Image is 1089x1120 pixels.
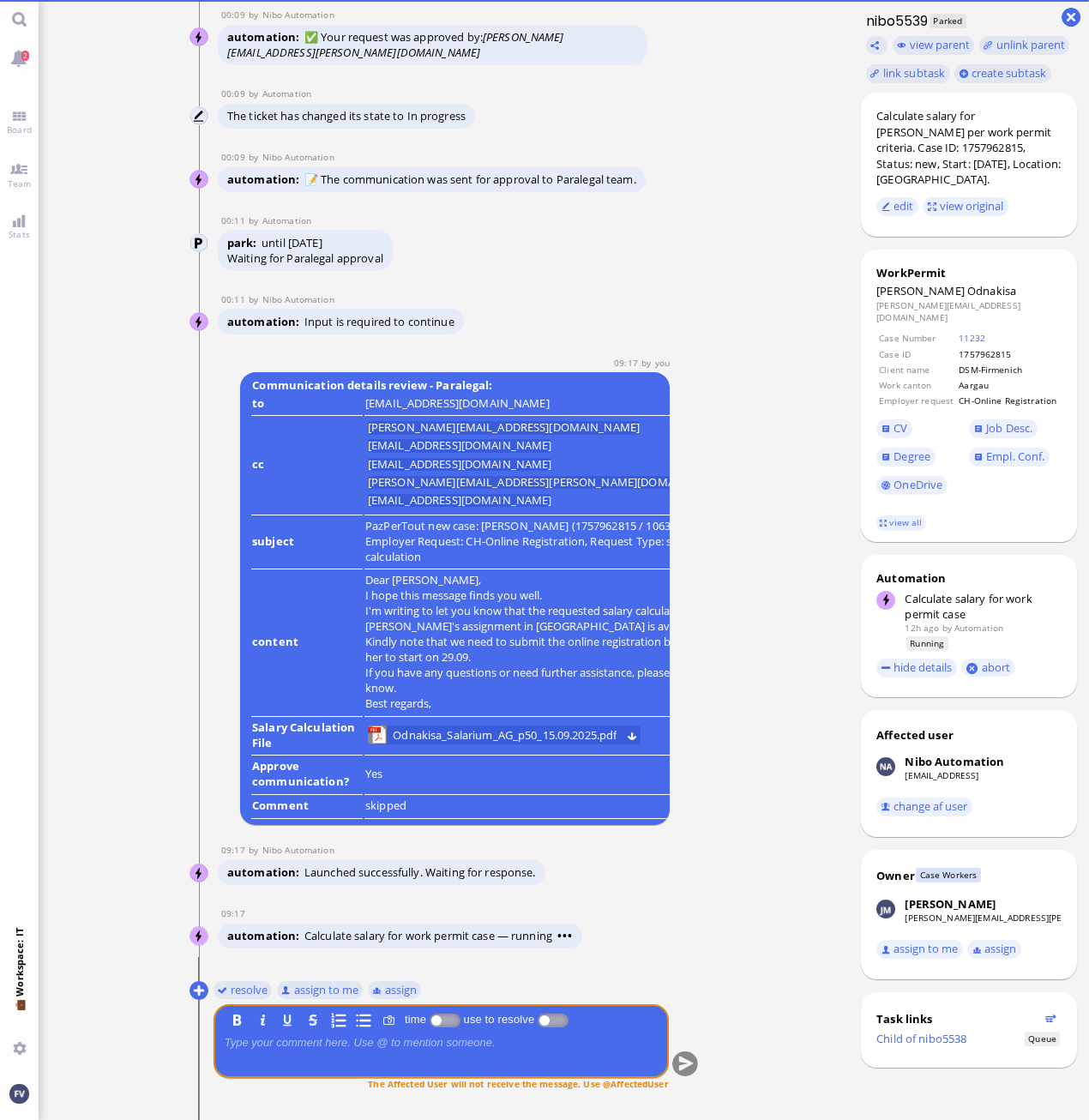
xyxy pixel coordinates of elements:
td: DSM-Firmenich [958,363,1060,376]
span: 00:09 [221,9,249,21]
span: by [249,293,262,305]
span: • [563,928,568,943]
span: 00:11 [221,214,249,226]
button: create subtask [954,64,1051,83]
span: 📝 The communication was sent for approval to Paralegal team. [304,172,636,187]
p: I'm writing to let you know that the requested salary calculation for [PERSON_NAME]'s assignment ... [365,603,731,634]
span: 00:11 [221,293,249,305]
button: Download Odnakisa_Salarium_AG_p50_15.09.2025.pdf [627,729,638,740]
span: Status [1025,1032,1060,1046]
a: CV [876,419,912,438]
button: assign [967,940,1021,959]
b: Communication details review - Paralegal: [250,375,496,396]
span: Empl. Conf. [986,449,1044,464]
button: Copy ticket nibo5539 link to clipboard [866,36,888,55]
span: link subtask [883,65,946,81]
li: [EMAIL_ADDRESS][DOMAIN_NAME] [368,439,552,453]
label: time [401,1013,430,1026]
img: Odnakisa_Salarium_AG_p50_15.09.2025.pdf [368,726,387,744]
button: view original [923,197,1008,216]
button: change af user [876,798,972,816]
span: automation@bluelakelegal.com [262,87,311,99]
li: [PERSON_NAME][EMAIL_ADDRESS][PERSON_NAME][DOMAIN_NAME] [368,476,728,490]
li: [PERSON_NAME][EMAIL_ADDRESS][DOMAIN_NAME] [368,421,640,435]
td: Comment [251,797,363,819]
span: automation [227,29,304,45]
p-inputswitch: use to resolve [537,1013,568,1026]
img: Automation [190,107,209,126]
div: Waiting for Paralegal approval [227,250,383,266]
td: Work canton [878,378,956,392]
span: automation [227,864,304,880]
div: Owner [876,868,915,883]
span: automation@nibo.ai [262,844,334,856]
span: automation@bluelakelegal.com [262,214,311,226]
a: 11232 [959,332,985,344]
a: Child of nibo5538 [876,1031,966,1046]
button: view parent [893,36,975,55]
p: I hope this message finds you well. [365,587,731,603]
td: Case Number [878,331,956,345]
td: cc [251,418,363,515]
p: Kindly note that we need to submit the online registration by 18.09 for her to start on 29.09. [365,634,731,665]
a: Degree [876,448,935,467]
p: Best regards, [365,695,731,711]
span: Stats [4,228,34,240]
span: 09:17 [614,357,641,369]
span: Team [3,178,36,190]
button: assign to me [276,980,363,999]
span: by [249,214,262,226]
span: The Affected User will not receive the message. Use @AffectedUser [368,1077,668,1089]
button: edit [876,197,918,216]
a: OneDrive [876,476,948,495]
span: 💼 Workspace: IT [13,997,26,1035]
span: by [641,357,655,369]
span: Calculate salary for work permit case — running [304,928,573,943]
td: Case ID [878,347,956,361]
li: [EMAIL_ADDRESS][DOMAIN_NAME] [368,458,552,472]
div: [PERSON_NAME] [905,896,996,912]
span: Case Workers [916,868,980,882]
td: subject [251,517,363,570]
span: femia.vas@bluelakelegal.com [655,357,670,369]
span: • [557,928,563,943]
span: Running [906,636,948,651]
span: ✅ Your request was approved by: [227,29,564,60]
span: by [249,87,262,99]
img: Nibo Automation [190,171,209,190]
h1: nibo5539 [861,11,929,31]
button: assign [367,980,421,999]
span: automation@nibo.ai [262,9,334,21]
div: Affected user [876,727,954,743]
button: U [278,1010,297,1029]
span: 00:09 [221,151,249,163]
td: content [251,571,363,717]
span: by [249,844,262,856]
div: Calculate salary for work permit case [905,591,1061,622]
a: view all [876,515,926,530]
lob-view: Odnakisa_Salarium_AG_p50_15.09.2025.pdf [368,726,641,744]
span: Job Desc. [986,420,1032,436]
td: Approve communication? [251,757,363,795]
td: Aargau [958,378,1060,392]
span: by [249,9,262,21]
button: abort [961,659,1015,677]
span: park [227,235,262,250]
div: Automation [876,570,1062,586]
button: resolve [213,980,272,999]
img: You [9,1084,28,1103]
span: automation@nibo.ai [262,151,334,163]
span: Odnakisa [967,283,1016,298]
div: WorkPermit [876,265,1062,280]
img: Nibo Automation [190,313,209,332]
span: 12h ago [905,622,939,634]
button: B [227,1010,246,1029]
p: Dear [PERSON_NAME], [365,572,731,587]
span: 09:17 [221,844,249,856]
td: 1757962815 [958,347,1060,361]
runbook-parameter-view: [EMAIL_ADDRESS][DOMAIN_NAME] [365,395,550,411]
td: Employer request [878,394,956,407]
td: Client name [878,363,956,376]
span: Yes [365,766,382,781]
span: • [568,928,573,943]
